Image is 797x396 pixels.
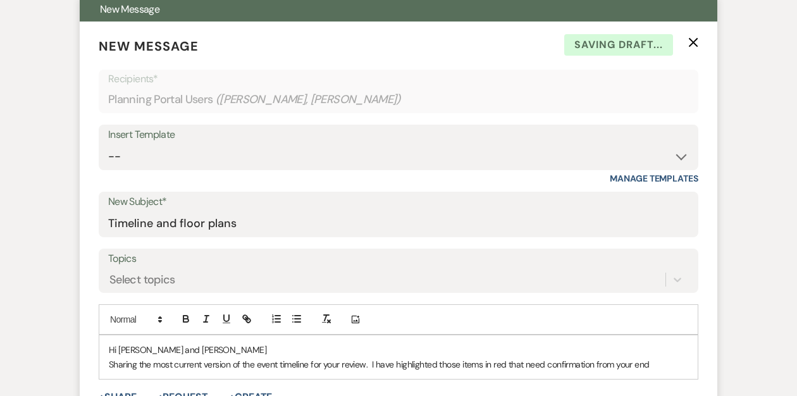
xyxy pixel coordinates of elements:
[109,271,175,288] div: Select topics
[99,38,199,54] span: New Message
[610,173,698,184] a: Manage Templates
[108,71,689,87] p: Recipients*
[109,343,688,357] p: Hi [PERSON_NAME] and [PERSON_NAME]
[216,91,402,108] span: ( [PERSON_NAME], [PERSON_NAME] )
[108,126,689,144] div: Insert Template
[108,250,689,268] label: Topics
[109,357,688,371] p: Sharing the most current version of the event timeline for your review. I have highlighted those ...
[100,3,159,16] span: New Message
[564,34,673,56] span: Saving draft...
[108,87,689,112] div: Planning Portal Users
[108,193,689,211] label: New Subject*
